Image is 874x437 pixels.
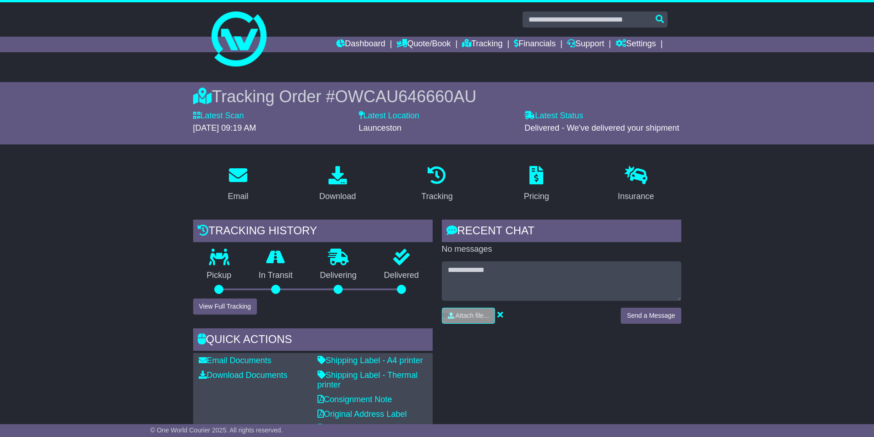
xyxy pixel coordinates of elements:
[193,87,681,106] div: Tracking Order #
[396,37,451,52] a: Quote/Book
[193,123,256,133] span: [DATE] 09:19 AM
[245,271,306,281] p: In Transit
[317,356,423,365] a: Shipping Label - A4 printer
[621,308,681,324] button: Send a Message
[199,356,272,365] a: Email Documents
[199,371,288,380] a: Download Documents
[612,163,660,206] a: Insurance
[319,190,356,203] div: Download
[370,271,433,281] p: Delivered
[524,190,549,203] div: Pricing
[313,163,362,206] a: Download
[317,395,392,404] a: Consignment Note
[618,190,654,203] div: Insurance
[222,163,254,206] a: Email
[193,111,244,121] label: Latest Scan
[524,123,679,133] span: Delivered - We've delivered your shipment
[317,371,418,390] a: Shipping Label - Thermal printer
[524,111,583,121] label: Latest Status
[317,409,407,419] a: Original Address Label
[567,37,604,52] a: Support
[335,87,476,106] span: OWCAU646660AU
[150,426,283,434] span: © One World Courier 2025. All rights reserved.
[415,163,458,206] a: Tracking
[193,271,245,281] p: Pickup
[462,37,502,52] a: Tracking
[442,220,681,244] div: RECENT CHAT
[514,37,556,52] a: Financials
[193,299,257,315] button: View Full Tracking
[518,163,555,206] a: Pricing
[359,123,401,133] span: Launceston
[193,220,433,244] div: Tracking history
[616,37,656,52] a: Settings
[442,244,681,254] p: No messages
[193,328,433,353] div: Quick Actions
[306,271,371,281] p: Delivering
[359,111,419,121] label: Latest Location
[336,37,385,52] a: Dashboard
[421,190,452,203] div: Tracking
[228,190,248,203] div: Email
